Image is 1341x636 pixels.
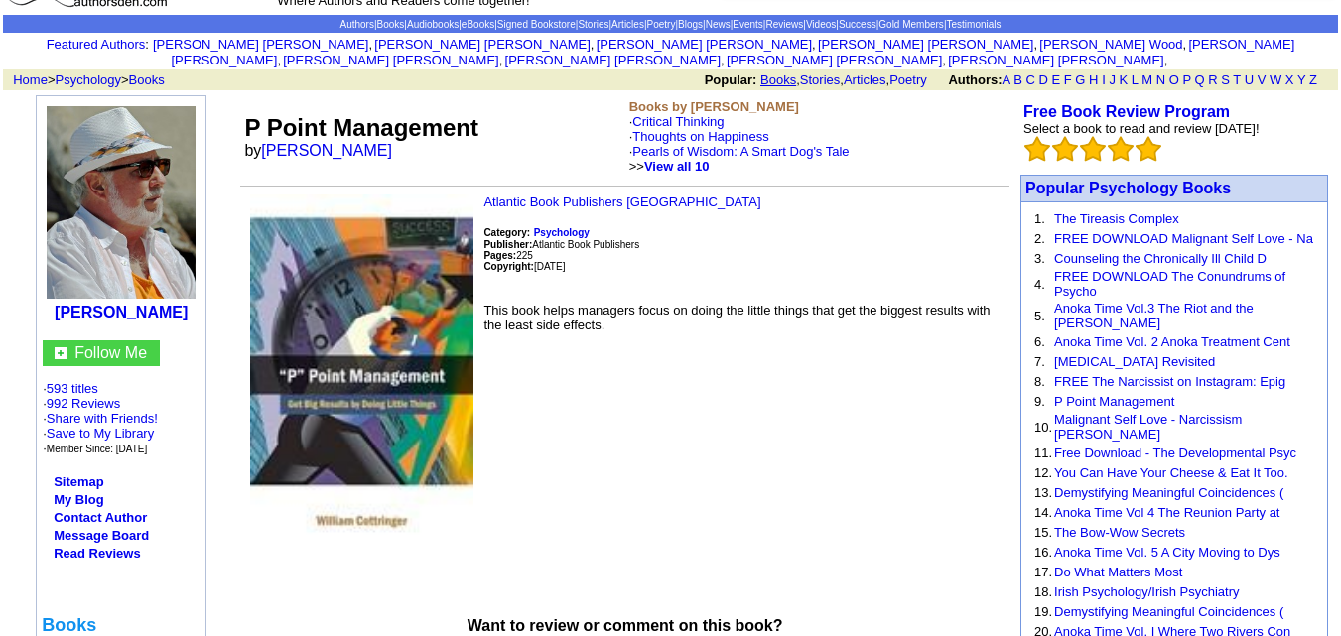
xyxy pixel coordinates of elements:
img: bigemptystars.png [1080,136,1106,162]
a: Books [760,72,796,87]
font: · · · [43,411,158,455]
font: 3. [1034,251,1045,266]
a: P Point Management [1054,394,1174,409]
font: i [725,56,727,66]
font: · [629,114,850,174]
a: Counseling the Chronically Ill Child D [1054,251,1267,266]
font: 10. [1034,420,1052,435]
a: Free Book Review Program [1023,103,1230,120]
font: 15. [1034,525,1052,540]
a: [PERSON_NAME] Wood [1039,37,1182,52]
a: Anoka Time Vol.3 The Riot and the [PERSON_NAME] [1054,301,1254,330]
a: [PERSON_NAME] [PERSON_NAME] [153,37,368,52]
a: N [1156,72,1165,87]
a: Stories [578,19,608,30]
a: Reviews [765,19,803,30]
font: Atlantic Book Publishers [483,239,639,250]
a: Malignant Self Love - Narcissism [PERSON_NAME] [1054,412,1242,442]
a: Gold Members [878,19,944,30]
font: i [594,40,596,51]
b: Want to review or comment on this book? [468,617,783,634]
a: L [1132,72,1139,87]
font: 18. [1034,584,1052,599]
a: The Bow-Wow Secrets [1054,525,1185,540]
a: View all 10 [644,159,710,174]
b: Publisher: [483,239,532,250]
a: S [1221,72,1230,87]
span: | | | | | | | | | | | | | | | [339,19,1001,30]
a: Contact Author [54,510,147,525]
a: X [1285,72,1294,87]
a: C [1025,72,1034,87]
a: 992 Reviews [47,396,120,411]
b: Books by [PERSON_NAME] [629,99,799,114]
font: i [946,56,948,66]
a: Critical Thinking [632,114,724,129]
a: Audiobooks [407,19,459,30]
a: F [1064,72,1072,87]
a: Testimonials [946,19,1001,30]
a: V [1258,72,1267,87]
font: Member Since: [DATE] [47,444,148,454]
a: D [1038,72,1047,87]
a: Anoka Time Vol. 2 Anoka Treatment Cent [1054,334,1290,349]
font: , , , [705,72,1335,87]
a: FREE DOWNLOAD The Conundrums of Psycho [1054,269,1285,299]
a: K [1120,72,1129,87]
a: Articles [611,19,644,30]
a: [PERSON_NAME] [PERSON_NAME] [171,37,1294,67]
a: Popular Psychology Books [1025,180,1231,196]
b: Authors: [948,72,1002,87]
a: R [1208,72,1217,87]
b: Popular: [705,72,757,87]
font: 13. [1034,485,1052,500]
a: Events [733,19,763,30]
a: J [1109,72,1116,87]
font: : [47,37,149,52]
b: Psychology [534,227,590,238]
a: Psychology [534,224,590,239]
font: i [502,56,504,66]
a: [PERSON_NAME] [PERSON_NAME] [948,53,1163,67]
a: Demystifying Meaningful Coincidences ( [1054,485,1283,500]
a: Anoka Time Vol 4 The Reunion Party at [1054,505,1279,520]
font: 2. [1034,231,1045,246]
font: · [629,144,850,174]
a: Videos [806,19,836,30]
font: i [816,40,818,51]
font: 7. [1034,354,1045,369]
font: 9. [1034,394,1045,409]
img: gc.jpg [55,347,67,359]
img: bigemptystars.png [1052,136,1078,162]
font: · [629,129,850,174]
a: T [1233,72,1241,87]
a: 593 titles [47,381,98,396]
a: Irish Psychology/Irish Psychiatry [1054,584,1239,599]
a: Signed Bookstore [497,19,576,30]
img: 10202.jpg [47,106,196,299]
a: Free Download - The Developmental Psyc [1054,445,1296,460]
a: [PERSON_NAME] [PERSON_NAME] [505,53,721,67]
font: P Point Management [244,114,478,141]
a: Books [129,72,165,87]
img: bigemptystars.png [1024,136,1050,162]
font: Select a book to read and review [DATE]! [1023,121,1260,136]
a: [PERSON_NAME] [261,142,392,159]
img: bigemptystars.png [1136,136,1161,162]
font: i [372,40,374,51]
b: Category: [483,227,530,238]
font: i [1167,56,1169,66]
font: Copyright: [483,261,534,272]
a: Books [377,19,405,30]
a: [PERSON_NAME] [PERSON_NAME] [727,53,942,67]
a: [MEDICAL_DATA] Revisited [1054,354,1215,369]
font: >> [629,159,710,174]
a: The Tireasis Complex [1054,211,1179,226]
a: Z [1309,72,1317,87]
font: i [1037,40,1039,51]
a: O [1169,72,1179,87]
a: News [706,19,731,30]
a: M [1141,72,1152,87]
